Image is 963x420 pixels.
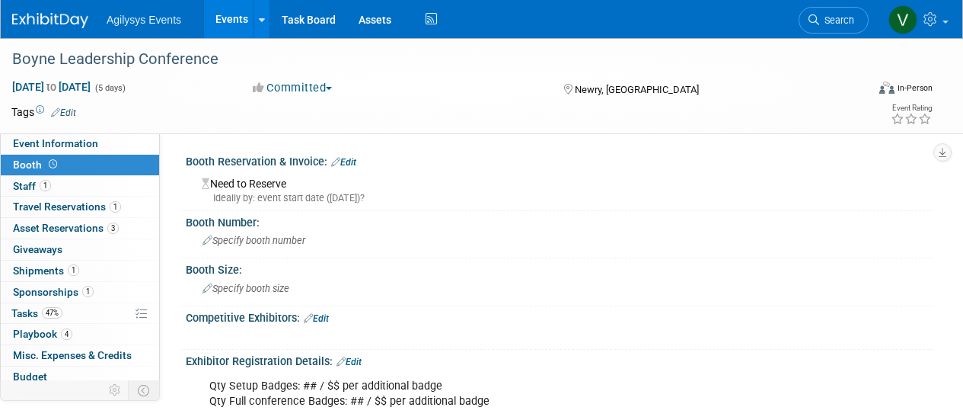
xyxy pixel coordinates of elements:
span: Event Information [13,137,98,149]
span: Budget [13,370,47,383]
span: Misc. Expenses & Credits [13,349,132,361]
span: Tasks [11,307,62,319]
a: Asset Reservations3 [1,218,159,239]
span: Search [819,14,854,26]
div: Event Format [798,79,933,102]
span: Newry, [GEOGRAPHIC_DATA] [575,84,699,95]
span: Shipments [13,265,79,277]
div: Qty Setup Badges: ## / $$ per additional badge Qty Full conference Badges: ## / $$ per additional... [199,371,785,417]
a: Search [799,7,869,34]
a: Sponsorships1 [1,282,159,303]
div: Booth Number: [186,211,933,230]
span: [DATE] [DATE] [11,80,91,94]
span: 1 [68,265,79,276]
span: Sponsorships [13,286,94,298]
a: Edit [51,107,76,118]
a: Edit [336,357,362,367]
a: Staff1 [1,176,159,197]
a: Booth [1,155,159,175]
a: Playbook4 [1,324,159,345]
img: Format-Inperson.png [879,82,894,94]
span: 47% [42,307,62,319]
span: to [44,81,59,93]
div: In-Person [897,82,933,94]
a: Misc. Expenses & Credits [1,345,159,366]
span: Staff [13,180,51,192]
span: (5 days) [94,83,126,93]
div: Ideally by: event start date ([DATE])? [202,191,921,205]
td: Toggle Event Tabs [129,380,160,400]
span: Travel Reservations [13,200,121,213]
div: Booth Reservation & Invoice: [186,150,933,170]
span: Specify booth number [202,235,305,246]
div: Event Rating [891,104,932,112]
span: 1 [82,286,94,297]
img: Vaitiare Munoz [888,5,917,34]
a: Event Information [1,133,159,154]
a: Travel Reservations1 [1,197,159,217]
button: Committed [247,80,338,96]
span: Giveaways [13,243,62,255]
span: Asset Reservations [13,222,119,234]
span: Specify booth size [202,283,289,294]
a: Budget [1,367,159,387]
td: Tags [11,104,76,120]
span: Booth not reserved yet [46,159,60,170]
div: Boyne Leadership Conference [7,46,854,73]
span: 3 [107,223,119,234]
span: 4 [61,329,72,340]
span: Agilysys Events [107,14,181,26]
div: Need to Reserve [197,172,921,205]
td: Personalize Event Tab Strip [102,380,129,400]
div: Booth Size: [186,258,933,277]
a: Giveaways [1,239,159,260]
span: 1 [110,201,121,213]
div: Exhibitor Registration Details: [186,350,933,370]
a: Shipments1 [1,261,159,281]
span: Booth [13,159,60,171]
img: ExhibitDay [12,13,88,28]
a: Tasks47% [1,303,159,324]
span: 1 [40,180,51,191]
a: Edit [331,157,356,168]
span: Playbook [13,328,72,340]
div: Competitive Exhibitors: [186,306,933,326]
a: Edit [304,313,329,324]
